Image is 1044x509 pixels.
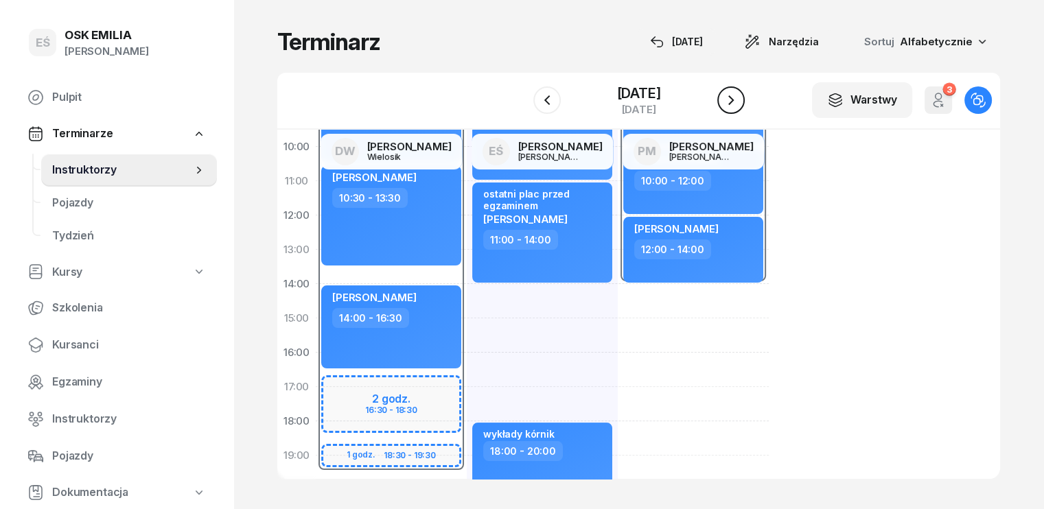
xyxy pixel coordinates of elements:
span: Alfabetycznie [900,35,973,48]
div: [PERSON_NAME] [65,43,149,60]
div: 10:00 [277,130,316,164]
div: [PERSON_NAME] [669,141,754,152]
div: 18:00 [277,404,316,438]
span: PM [638,145,656,157]
div: [DATE] [616,86,660,100]
span: EŚ [489,145,503,157]
div: 14:00 - 16:30 [332,308,409,328]
a: PM[PERSON_NAME][PERSON_NAME] [623,134,765,169]
a: Egzaminy [16,366,217,399]
div: [DATE] [616,104,660,115]
div: OSK EMILIA [65,29,149,41]
div: [PERSON_NAME] [518,141,603,152]
span: Kursanci [52,336,206,354]
span: Narzędzia [769,34,819,50]
div: 14:00 [277,267,316,301]
button: Narzędzia [732,28,831,56]
a: Pojazdy [16,440,217,473]
button: Warstwy [812,82,912,118]
a: Instruktorzy [16,403,217,436]
div: 13:00 [277,233,316,267]
div: 12:00 - 14:00 [634,239,711,259]
div: 11:00 [277,164,316,198]
a: Pojazdy [41,187,217,220]
h1: Terminarz [277,29,380,54]
span: Sortuj [864,33,897,51]
span: [PERSON_NAME] [332,171,417,184]
span: [PERSON_NAME] [483,213,568,226]
span: Egzaminy [52,373,206,391]
div: 16:00 [277,335,316,370]
span: Tydzień [52,227,206,245]
button: Sortuj Alfabetycznie [848,27,1000,56]
a: Pulpit [16,81,217,114]
a: Terminarze [16,118,217,150]
a: Kursanci [16,329,217,362]
span: Kursy [52,263,82,281]
div: 17:00 [277,370,316,404]
span: Dokumentacja [52,484,128,501]
div: ostatni plac przed egzaminem [483,188,604,211]
a: Tydzień [41,220,217,252]
span: EŚ [36,37,50,49]
div: [PERSON_NAME] [669,152,735,161]
div: 19:00 [277,438,316,473]
span: Instruktorzy [52,410,206,428]
div: [DATE] [650,34,703,50]
div: 15:00 [277,301,316,335]
span: Pulpit [52,88,206,106]
span: Instruktorzy [52,161,192,179]
button: 3 [925,86,952,114]
span: Pojazdy [52,447,206,465]
div: 10:30 - 13:30 [332,188,408,208]
a: Dokumentacja [16,477,217,508]
div: 20:00 [277,473,316,507]
a: Szkolenia [16,292,217,324]
div: 11:00 - 14:00 [483,230,558,250]
div: Warstwy [827,91,897,109]
a: Instruktorzy [41,154,217,187]
div: [PERSON_NAME] [367,141,452,152]
div: 3 [942,83,955,96]
div: 10:00 - 12:00 [634,171,711,191]
button: [DATE] [638,28,715,56]
div: [PERSON_NAME] [518,152,584,161]
span: Szkolenia [52,299,206,317]
a: DW[PERSON_NAME]Wielosik [321,134,463,169]
a: Kursy [16,257,217,288]
span: [PERSON_NAME] [634,222,719,235]
div: wykłady kórnik [483,428,555,440]
a: EŚ[PERSON_NAME][PERSON_NAME] [472,134,614,169]
span: Pojazdy [52,194,206,212]
span: DW [335,145,356,157]
span: [PERSON_NAME] [332,291,417,304]
div: 12:00 [277,198,316,233]
span: Terminarze [52,125,113,143]
div: 18:00 - 20:00 [483,441,563,461]
div: Wielosik [367,152,433,161]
